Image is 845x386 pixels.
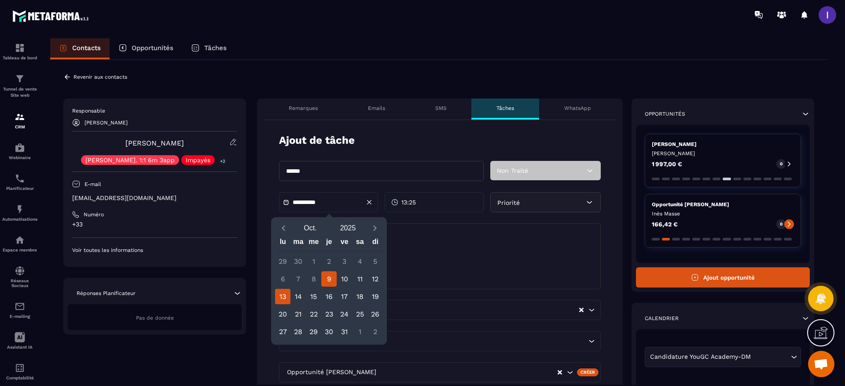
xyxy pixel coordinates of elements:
p: Impayés [186,157,210,163]
img: accountant [15,363,25,373]
a: Tâches [182,38,235,59]
a: Contacts [50,38,110,59]
div: 20 [275,306,290,322]
p: Voir toutes les informations [72,247,237,254]
img: scheduler [15,173,25,184]
p: Inès Masse [652,210,794,217]
div: sa [352,236,367,251]
button: Clear Selected [579,307,584,313]
p: CRM [2,124,37,129]
p: Opportunité [PERSON_NAME] [652,201,794,208]
img: automations [15,204,25,215]
input: Search for option [378,368,557,377]
input: Search for option [339,305,578,315]
div: 1 [306,254,321,269]
p: 1 997,00 € [652,161,682,167]
img: social-network [15,266,25,276]
p: [PERSON_NAME]. 1:1 6m 3app [85,157,175,163]
a: formationformationCRM [2,105,37,136]
div: 22 [306,306,321,322]
div: 21 [290,306,306,322]
p: Tableau de bord [2,55,37,60]
p: Calendrier [645,315,679,322]
div: 29 [306,324,321,339]
p: 0 [780,221,783,227]
span: Pas de donnée [136,315,174,321]
a: formationformationTableau de bord [2,36,37,67]
div: 8 [306,271,321,287]
p: E-mail [84,181,101,188]
p: Revenir aux contacts [73,74,127,80]
img: logo [12,8,92,24]
p: Assistant IA [2,345,37,350]
div: 17 [337,289,352,304]
div: 2 [321,254,337,269]
div: 11 [352,271,367,287]
div: lu [275,236,290,251]
span: Non Traité [497,167,528,174]
p: Planificateur [2,186,37,191]
div: ve [337,236,352,251]
div: Search for option [279,331,601,351]
a: automationsautomationsAutomatisations [2,197,37,228]
img: formation [15,73,25,84]
p: +2 [217,157,228,166]
img: automations [15,142,25,153]
p: Numéro [84,211,104,218]
p: WhatsApp [564,105,591,112]
input: Search for option [339,336,586,346]
p: Tâches [496,105,514,112]
div: 10 [337,271,352,287]
p: Tunnel de vente Site web [2,86,37,98]
p: SMS [435,105,447,112]
p: Opportunités [132,44,173,52]
img: email [15,301,25,312]
a: automationsautomationsWebinaire [2,136,37,167]
div: 3 [337,254,352,269]
div: 19 [367,289,383,304]
p: Comptabilité [2,375,37,380]
p: Ajout de tâche [279,133,355,148]
div: 18 [352,289,367,304]
span: Opportunité [PERSON_NAME] [285,368,378,377]
div: 31 [337,324,352,339]
p: E-mailing [2,314,37,319]
p: Opportunités [645,110,685,117]
div: 7 [290,271,306,287]
p: Emails [368,105,385,112]
div: 26 [367,306,383,322]
a: Assistant IA [2,325,37,356]
div: je [321,236,337,251]
a: [PERSON_NAME] [125,139,184,147]
div: 28 [290,324,306,339]
div: Search for option [645,347,801,367]
p: Réseaux Sociaux [2,278,37,288]
button: Ajout opportunité [636,267,810,288]
p: 166,42 € [652,221,678,227]
p: Tâches [204,44,227,52]
div: 29 [275,254,290,269]
button: Previous month [275,222,291,234]
p: Remarques [289,105,318,112]
a: Opportunités [110,38,182,59]
div: 25 [352,306,367,322]
p: [PERSON_NAME] [652,150,794,157]
a: schedulerschedulerPlanificateur [2,167,37,197]
div: 30 [321,324,337,339]
div: Search for option [279,362,601,382]
p: [PERSON_NAME] [652,141,794,148]
a: emailemailE-mailing [2,295,37,325]
button: Clear Selected [558,369,562,376]
img: automations [15,235,25,245]
div: Calendar days [275,254,383,339]
a: automationsautomationsEspace membre [2,228,37,259]
p: +33 [72,220,237,229]
div: me [306,236,321,251]
img: formation [15,112,25,122]
p: Contacts [72,44,101,52]
button: Next month [367,222,383,234]
div: 30 [290,254,306,269]
a: social-networksocial-networkRéseaux Sociaux [2,259,37,295]
input: Search for option [753,352,789,362]
div: 5 [367,254,383,269]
